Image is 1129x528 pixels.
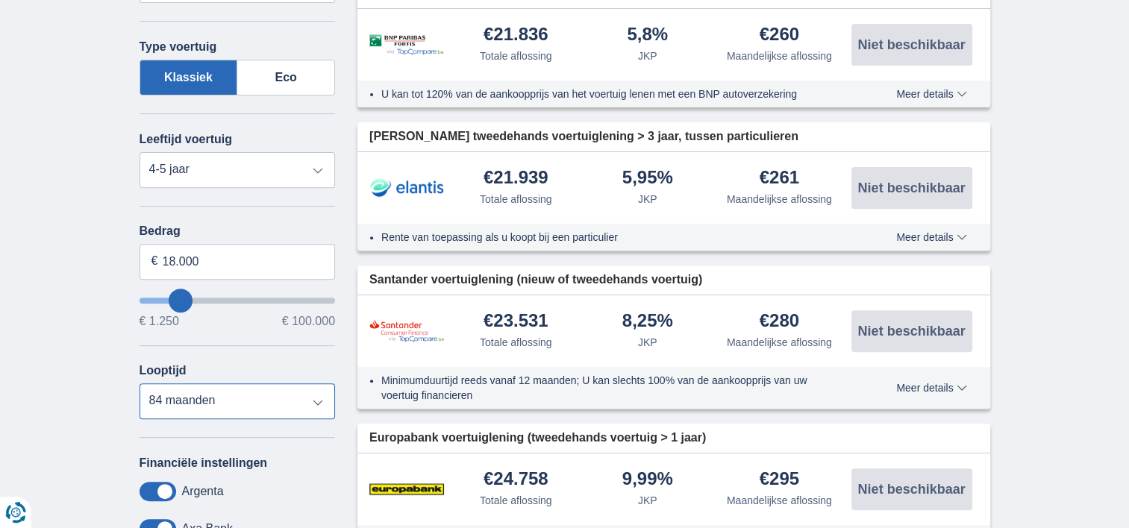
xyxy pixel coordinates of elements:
[484,169,548,189] div: €21.939
[896,232,966,242] span: Meer details
[140,224,336,238] label: Bedrag
[857,483,965,496] span: Niet beschikbaar
[896,383,966,393] span: Meer details
[851,468,972,510] button: Niet beschikbaar
[282,315,335,327] span: € 100.000
[140,456,268,470] label: Financiële instellingen
[622,312,673,332] div: 8,25%
[140,364,187,377] label: Looptijd
[638,192,657,207] div: JKP
[381,230,842,245] li: Rente van toepassing als u koopt bij een particulier
[480,335,552,350] div: Totale aflossing
[369,169,444,207] img: product.pl.alt Elantis
[727,48,832,63] div: Maandelijkse aflossing
[369,430,706,447] span: Europabank voertuiglening (tweedehands voertuig > 1 jaar)
[140,315,179,327] span: € 1.250
[857,181,965,195] span: Niet beschikbaar
[896,89,966,99] span: Meer details
[638,335,657,350] div: JKP
[480,192,552,207] div: Totale aflossing
[484,312,548,332] div: €23.531
[760,470,799,490] div: €295
[760,312,799,332] div: €280
[140,40,217,54] label: Type voertuig
[885,231,978,243] button: Meer details
[140,133,232,146] label: Leeftijd voertuig
[760,25,799,45] div: €260
[622,169,673,189] div: 5,95%
[480,493,552,508] div: Totale aflossing
[369,271,702,289] span: Santander voertuiglening (nieuw of tweedehands voertuig)
[857,38,965,51] span: Niet beschikbaar
[369,34,444,56] img: product.pl.alt BNP Paribas Fortis
[727,335,832,350] div: Maandelijkse aflossing
[760,169,799,189] div: €261
[622,470,673,490] div: 9,99%
[885,88,978,100] button: Meer details
[851,24,972,66] button: Niet beschikbaar
[727,192,832,207] div: Maandelijkse aflossing
[484,25,548,45] div: €21.836
[638,493,657,508] div: JKP
[851,310,972,352] button: Niet beschikbaar
[885,382,978,394] button: Meer details
[140,60,238,95] label: Klassiek
[484,470,548,490] div: €24.758
[381,373,842,403] li: Minimumduurtijd reeds vanaf 12 maanden; U kan slechts 100% van de aankoopprijs van uw voertuig fi...
[140,298,336,304] input: wantToBorrow
[480,48,552,63] div: Totale aflossing
[627,25,668,45] div: 5,8%
[182,485,224,498] label: Argenta
[851,167,972,209] button: Niet beschikbaar
[727,493,832,508] div: Maandelijkse aflossing
[369,471,444,508] img: product.pl.alt Europabank
[857,324,965,338] span: Niet beschikbaar
[638,48,657,63] div: JKP
[369,128,798,145] span: [PERSON_NAME] tweedehands voertuiglening > 3 jaar, tussen particulieren
[369,319,444,342] img: product.pl.alt Santander
[381,87,842,101] li: U kan tot 120% van de aankoopprijs van het voertuig lenen met een BNP autoverzekering
[151,253,158,270] span: €
[237,60,335,95] label: Eco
